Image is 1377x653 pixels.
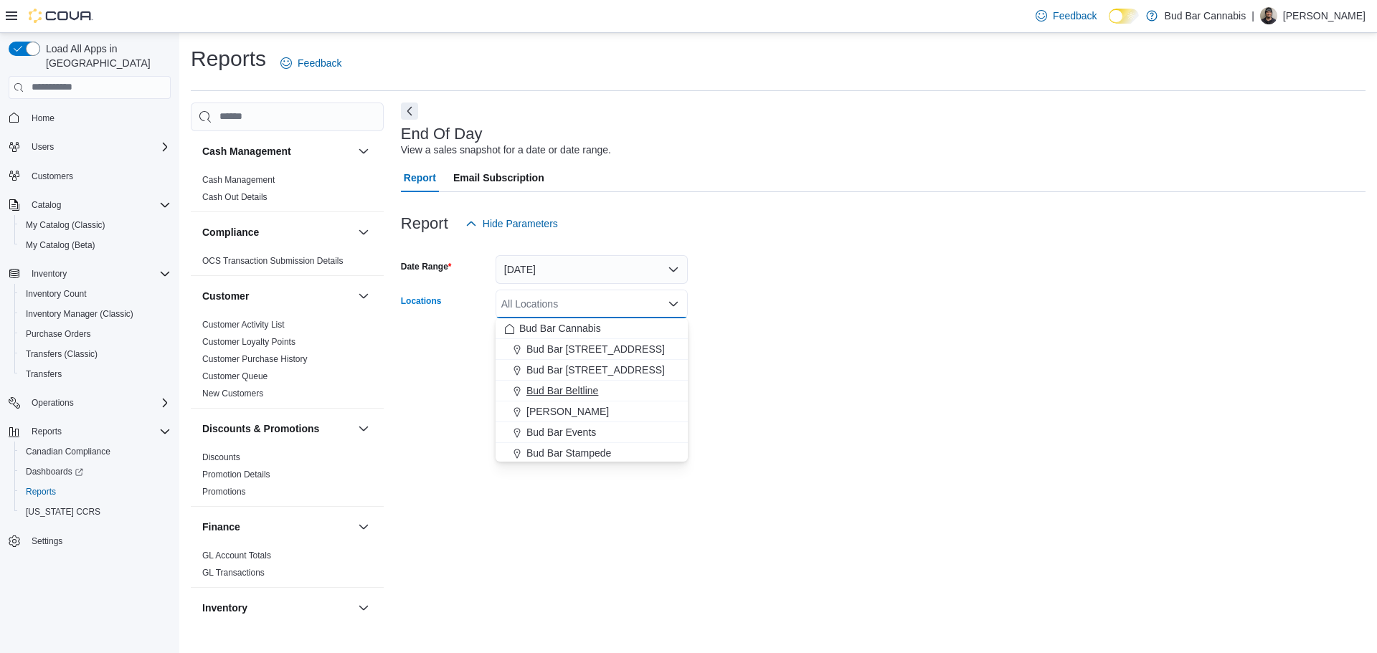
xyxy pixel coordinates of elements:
div: Cash Management [191,171,384,211]
button: Inventory Count [14,284,176,304]
button: Bud Bar Events [496,422,688,443]
button: Bud Bar Cannabis [496,318,688,339]
button: Cash Management [355,143,372,160]
span: Customer Queue [202,371,268,382]
span: Bud Bar Events [526,425,596,439]
span: Catalog [32,199,61,211]
button: Customer [355,287,372,305]
p: Bud Bar Cannabis [1165,7,1246,24]
span: Transfers [20,366,171,383]
span: Canadian Compliance [20,443,171,460]
span: Hide Parameters [483,216,558,231]
span: Operations [26,394,171,411]
button: [DATE] [496,255,688,284]
div: Finance [191,547,384,587]
h3: Discounts & Promotions [202,421,319,436]
a: Home [26,110,60,127]
a: Cash Out Details [202,192,268,202]
button: Users [3,137,176,157]
span: Catalog [26,196,171,214]
a: Reports [20,483,62,500]
h3: Customer [202,289,249,303]
a: Promotion Details [202,470,270,480]
span: Transfers (Classic) [26,348,98,360]
a: Inventory Manager (Classic) [20,305,139,323]
button: Customer [202,289,352,303]
button: Inventory [26,265,72,282]
div: View a sales snapshot for a date or date range. [401,143,611,158]
span: Load All Apps in [GEOGRAPHIC_DATA] [40,42,171,70]
button: Inventory [355,599,372,616]
button: Reports [3,421,176,442]
a: New Customers [202,389,263,399]
a: Customer Purchase History [202,354,308,364]
button: Inventory Manager (Classic) [14,304,176,324]
span: My Catalog (Beta) [20,237,171,254]
span: Customers [32,171,73,182]
div: Customer [191,316,384,408]
span: Purchase Orders [20,325,171,343]
span: Bud Bar Cannabis [519,321,601,335]
span: My Catalog (Beta) [26,239,95,251]
span: Settings [26,532,171,550]
input: Dark Mode [1109,9,1139,24]
button: Customers [3,166,176,186]
span: [US_STATE] CCRS [26,506,100,518]
span: Settings [32,535,62,547]
button: Operations [3,393,176,413]
a: Cash Management [202,175,275,185]
span: Washington CCRS [20,503,171,520]
button: Discounts & Promotions [355,420,372,437]
button: Bud Bar [STREET_ADDRESS] [496,360,688,381]
a: Customer Activity List [202,320,285,330]
span: Customer Purchase History [202,353,308,365]
p: [PERSON_NAME] [1283,7,1366,24]
button: Inventory [202,601,352,615]
p: | [1251,7,1254,24]
h3: Report [401,215,448,232]
h1: Reports [191,44,266,73]
button: Purchase Orders [14,324,176,344]
span: Feedback [298,56,341,70]
a: Customer Loyalty Points [202,337,295,347]
span: Customers [26,167,171,185]
a: My Catalog (Beta) [20,237,101,254]
span: Bud Bar [STREET_ADDRESS] [526,363,665,377]
a: My Catalog (Classic) [20,216,111,234]
span: OCS Transaction Submission Details [202,255,344,267]
h3: Finance [202,520,240,534]
span: Transfers [26,368,62,380]
span: Reports [20,483,171,500]
h3: Inventory [202,601,247,615]
a: Purchase Orders [20,325,97,343]
button: [US_STATE] CCRS [14,502,176,522]
button: Finance [355,518,372,535]
button: Inventory [3,264,176,284]
button: My Catalog (Beta) [14,235,176,255]
a: Transfers (Classic) [20,345,103,363]
button: Cash Management [202,144,352,158]
a: Settings [26,533,68,550]
a: GL Account Totals [202,550,271,561]
span: Bud Bar Stampede [526,446,611,460]
a: Dashboards [20,463,89,480]
span: Inventory Count [26,288,87,300]
span: Users [26,138,171,156]
button: Compliance [202,225,352,239]
span: Email Subscription [453,163,544,192]
label: Locations [401,295,442,307]
span: Cash Management [202,174,275,186]
span: [PERSON_NAME] [526,404,609,419]
button: Hide Parameters [460,209,564,238]
button: Transfers [14,364,176,384]
span: Reports [32,426,62,437]
button: Reports [26,423,67,440]
span: Home [32,113,55,124]
a: Transfers [20,366,67,383]
span: Customer Activity List [202,319,285,330]
button: Bud Bar Beltline [496,381,688,401]
span: Customer Loyalty Points [202,336,295,348]
span: Reports [26,486,56,497]
span: Bud Bar [STREET_ADDRESS] [526,342,665,356]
